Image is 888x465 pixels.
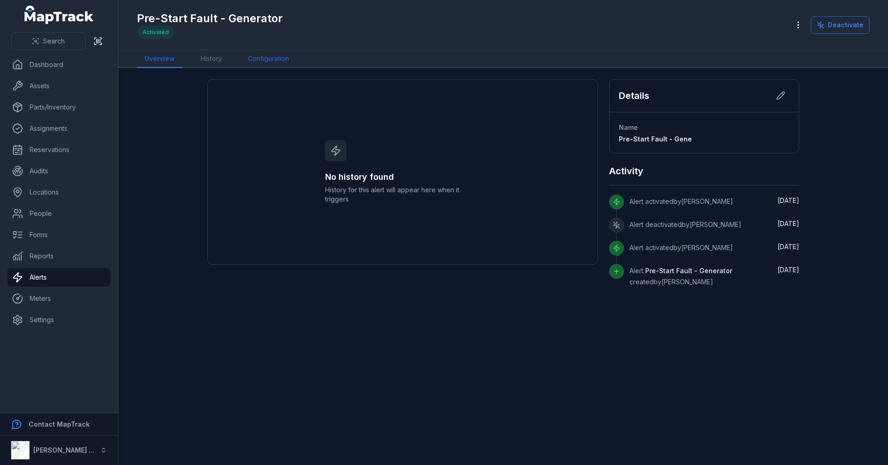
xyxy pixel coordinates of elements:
a: Dashboard [7,55,111,74]
span: Alert deactivated by [PERSON_NAME] [629,220,741,228]
time: 5/9/2025, 11:45:34 AM [777,266,799,274]
span: Alert activated by [PERSON_NAME] [629,197,733,205]
a: Alerts [7,268,111,287]
span: Pre-Start Fault - Generator [645,267,732,275]
h3: No history found [325,171,481,184]
a: Meters [7,289,111,308]
time: 5/9/2025, 11:51:50 AM [777,243,799,251]
span: [DATE] [777,196,799,204]
button: Search [11,32,86,50]
span: [DATE] [777,243,799,251]
button: Deactivate [811,16,869,34]
a: Assignments [7,119,111,138]
strong: Contact MapTrack [29,420,90,428]
h2: Details [619,89,649,102]
time: 10/7/2025, 1:44:32 PM [777,196,799,204]
span: Name [619,123,638,131]
a: Reservations [7,141,111,159]
h1: Pre-Start Fault - Generator [137,11,283,26]
a: Settings [7,311,111,329]
a: Audits [7,162,111,180]
span: History for this alert will appear here when it triggers [325,185,481,204]
a: Configuration [240,50,296,68]
a: Assets [7,77,111,95]
span: [DATE] [777,266,799,274]
a: Forms [7,226,111,244]
span: [DATE] [777,220,799,227]
a: Parts/Inventory [7,98,111,116]
a: History [193,50,229,68]
span: Search [43,37,65,46]
time: 10/7/2025, 1:44:14 PM [777,220,799,227]
span: Alert created by [PERSON_NAME] [629,267,732,286]
a: Locations [7,183,111,202]
div: Activated [137,26,174,39]
h2: Activity [609,165,643,177]
a: Overview [137,50,182,68]
a: People [7,204,111,223]
span: Pre-Start Fault - Generator [619,135,708,143]
a: MapTrack [25,6,94,24]
strong: [PERSON_NAME] Group [33,446,109,454]
span: Alert activated by [PERSON_NAME] [629,244,733,251]
a: Reports [7,247,111,265]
